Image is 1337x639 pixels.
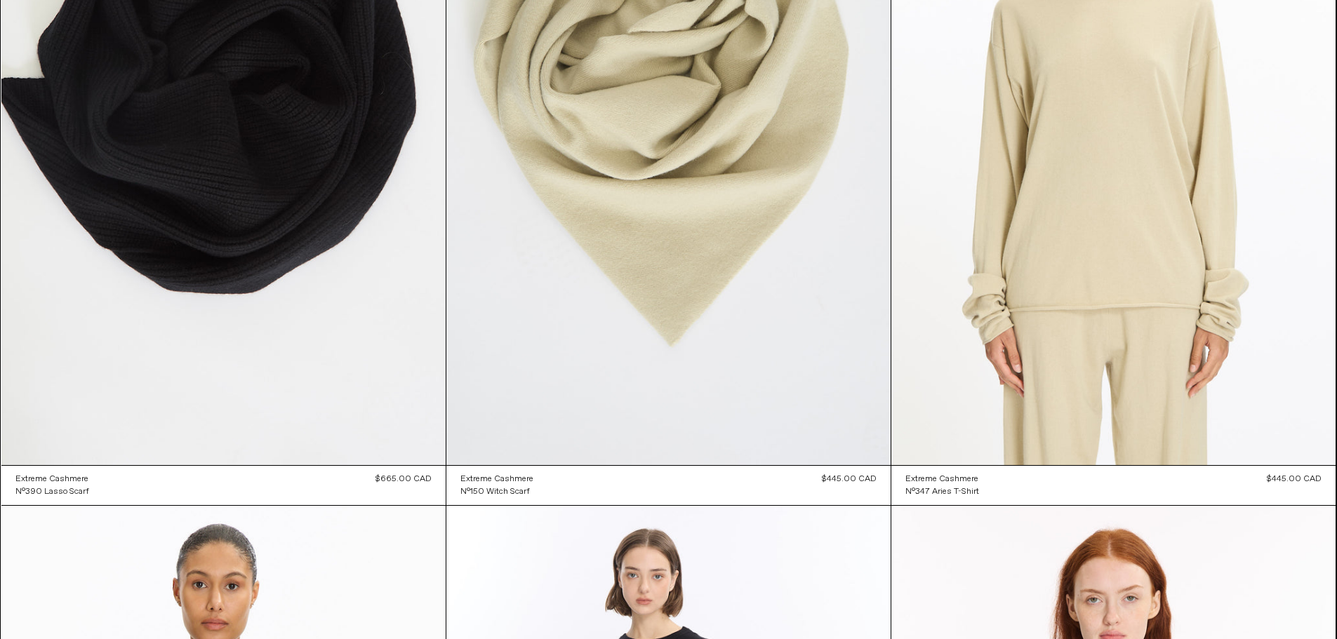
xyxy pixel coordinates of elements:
[460,486,530,498] div: N°150 Witch Scarf
[15,473,88,485] div: Extreme Cashmere
[460,473,533,485] a: Extreme Cashmere
[460,485,533,498] a: N°150 Witch Scarf
[905,485,979,498] a: N°347 Aries T-Shirt
[15,485,89,498] a: N°390 Lasso Scarf
[460,473,533,485] div: Extreme Cashmere
[1267,473,1322,485] div: $445.00 CAD
[905,473,979,485] a: Extreme Cashmere
[375,473,432,485] div: $665.00 CAD
[905,473,978,485] div: Extreme Cashmere
[15,473,89,485] a: Extreme Cashmere
[822,473,877,485] div: $445.00 CAD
